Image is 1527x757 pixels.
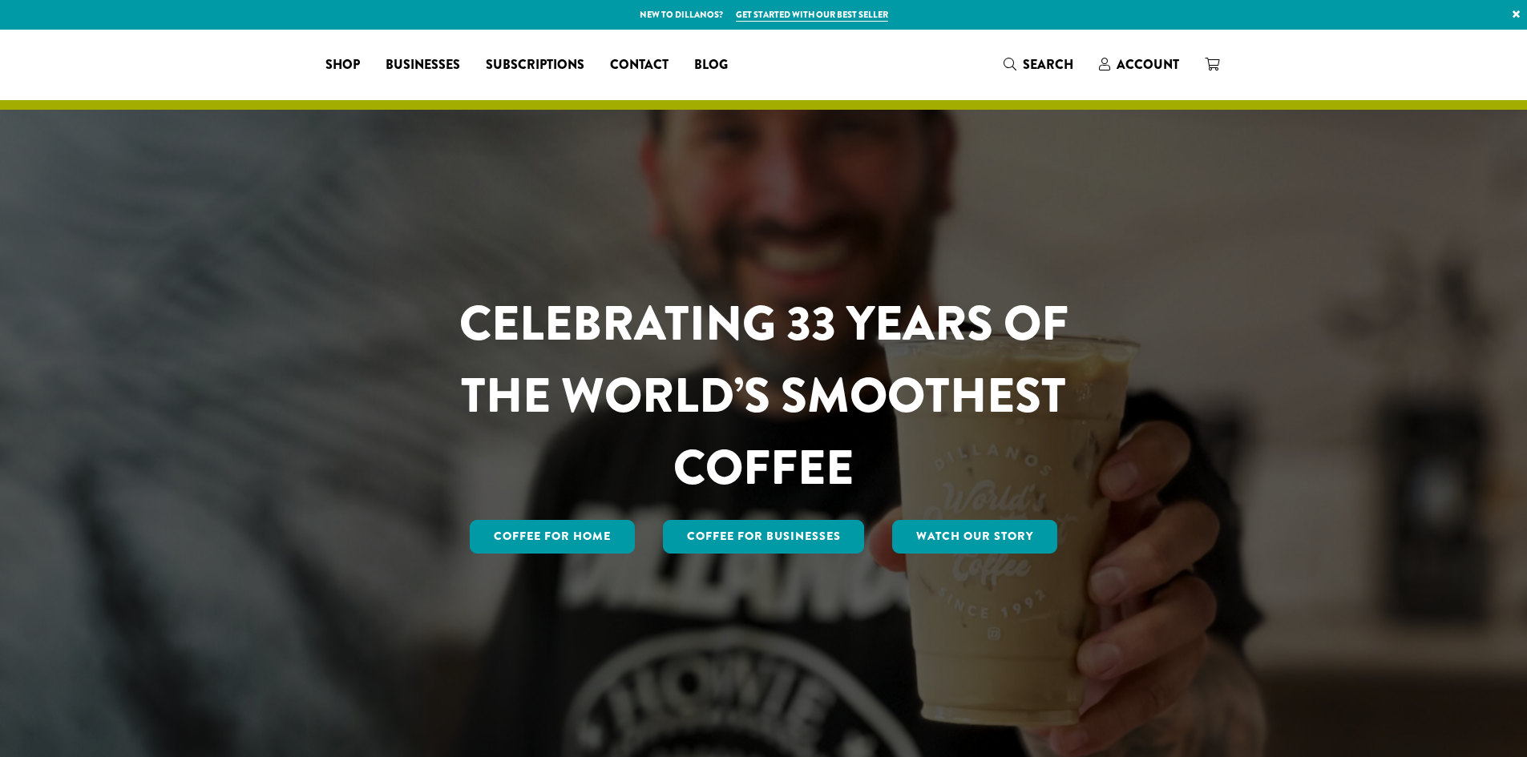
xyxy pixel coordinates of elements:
a: Coffee for Home [470,520,635,554]
span: Account [1117,55,1179,74]
h1: CELEBRATING 33 YEARS OF THE WORLD’S SMOOTHEST COFFEE [412,288,1116,504]
span: Subscriptions [486,55,584,75]
a: Shop [313,52,373,78]
a: Get started with our best seller [736,8,888,22]
span: Search [1023,55,1073,74]
a: Coffee For Businesses [663,520,865,554]
span: Businesses [386,55,460,75]
a: Watch Our Story [892,520,1057,554]
span: Blog [694,55,728,75]
span: Contact [610,55,669,75]
a: Search [991,51,1086,78]
span: Shop [325,55,360,75]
